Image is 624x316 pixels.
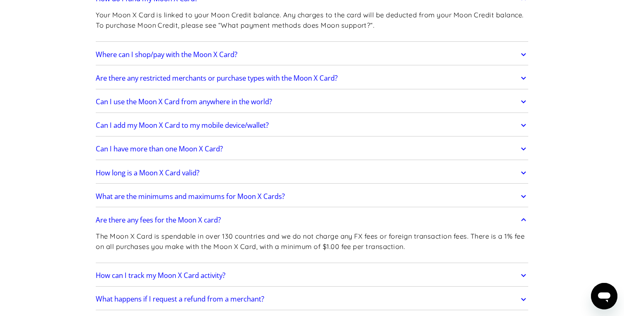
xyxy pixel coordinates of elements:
[96,192,285,201] h2: What are the minimums and maximums for Moon X Cards?
[96,93,528,110] a: Can I use the Moon X Card from anywhere in the world?
[96,231,528,251] p: The Moon X Card is spendable in over 130 countries and we do not charge any FX fees or foreign tr...
[96,10,528,30] p: Your Moon X Card is linked to your Moon Credit balance. Any charges to the card will be deducted ...
[96,267,528,284] a: How can I track my Moon X Card activity?
[96,117,528,134] a: Can I add my Moon X Card to my mobile device/wallet?
[96,169,199,177] h2: How long is a Moon X Card valid?
[96,291,528,308] a: What happens if I request a refund from a merchant?
[96,164,528,182] a: How long is a Moon X Card valid?
[96,98,272,106] h2: Can I use the Moon X Card from anywhere in the world?
[96,216,221,224] h2: Are there any fees for the Moon X card?
[96,211,528,229] a: Are there any fees for the Moon X card?
[96,188,528,205] a: What are the minimums and maximums for Moon X Cards?
[591,283,617,309] iframe: Button to launch messaging window
[96,46,528,63] a: Where can I shop/pay with the Moon X Card?
[96,69,528,87] a: Are there any restricted merchants or purchase types with the Moon X Card?
[96,121,269,129] h2: Can I add my Moon X Card to my mobile device/wallet?
[96,295,264,303] h2: What happens if I request a refund from a merchant?
[96,145,223,153] h2: Can I have more than one Moon X Card?
[96,74,338,82] h2: Are there any restricted merchants or purchase types with the Moon X Card?
[96,50,237,59] h2: Where can I shop/pay with the Moon X Card?
[96,140,528,158] a: Can I have more than one Moon X Card?
[96,271,225,280] h2: How can I track my Moon X Card activity?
